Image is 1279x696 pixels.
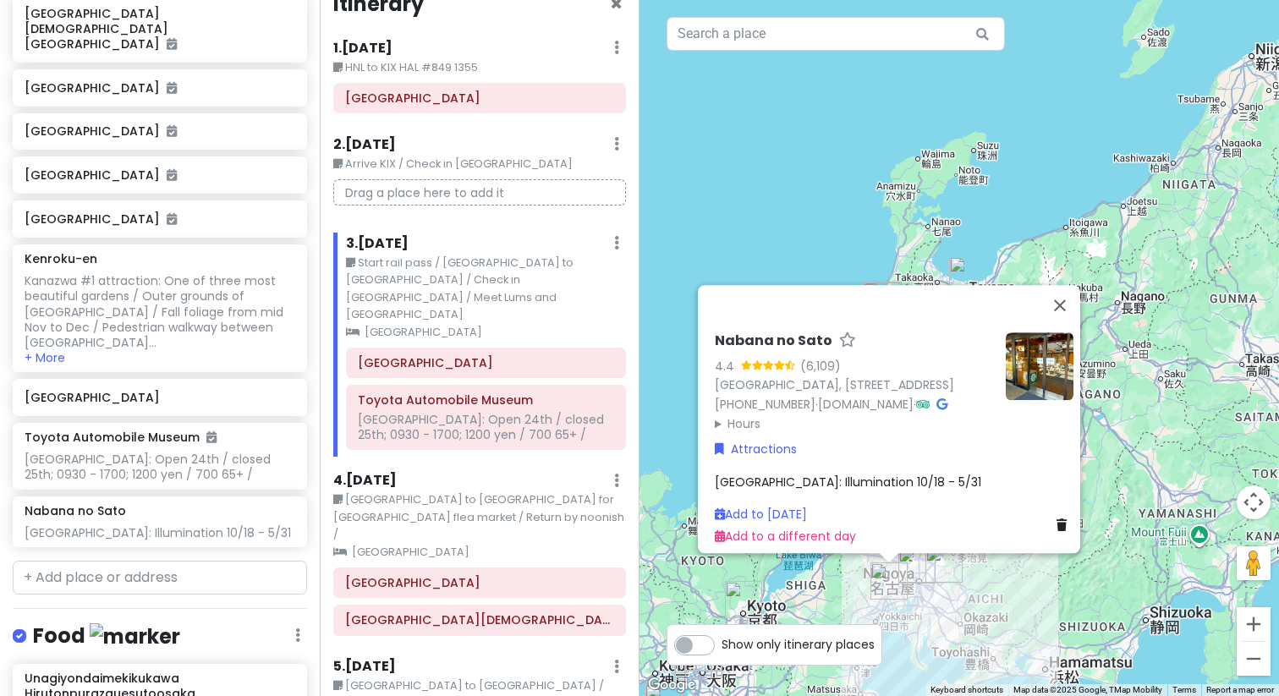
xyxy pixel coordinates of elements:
[870,562,908,600] div: Nabana no Sato
[644,674,700,696] img: Google
[25,123,294,139] h6: [GEOGRAPHIC_DATA]
[1237,546,1271,580] button: Drag Pegman onto the map to open Street View
[800,357,841,375] div: (6,109)
[1040,285,1080,326] button: Close
[725,581,762,618] div: Kyoto Station
[333,491,626,543] small: [GEOGRAPHIC_DATA] to [GEOGRAPHIC_DATA] for [GEOGRAPHIC_DATA] flea market / Return by noonish /
[25,6,294,52] h6: [GEOGRAPHIC_DATA][DEMOGRAPHIC_DATA] [GEOGRAPHIC_DATA]
[667,17,1005,51] input: Search a place
[25,80,294,96] h6: [GEOGRAPHIC_DATA]
[25,452,294,482] div: [GEOGRAPHIC_DATA]: Open 24th / closed 25th; 0930 - 1700; 1200 yen / 700 65+ /
[333,40,392,58] h6: 1 . [DATE]
[936,398,947,410] i: Google Maps
[898,546,936,584] div: Nagoya Station
[715,332,832,350] h6: Nabana no Sato
[33,622,180,650] h4: Food
[13,561,307,595] input: + Add place or address
[333,136,396,154] h6: 2 . [DATE]
[1172,685,1196,694] a: Terms (opens in new tab)
[1237,485,1271,519] button: Map camera controls
[715,473,981,490] span: [GEOGRAPHIC_DATA]: Illumination 10/18 - 5/31
[818,396,914,413] a: [DOMAIN_NAME]
[644,674,700,696] a: Open this area in Google Maps (opens a new window)
[839,332,856,350] a: Star place
[167,125,177,137] i: Added to itinerary
[865,282,902,319] div: Kenroku-en
[333,658,396,676] h6: 5 . [DATE]
[346,235,409,253] h6: 3 . [DATE]
[90,623,180,649] img: marker
[715,396,815,413] a: [PHONE_NUMBER]
[333,179,626,206] p: Drag a place here to add it
[25,525,294,540] div: [GEOGRAPHIC_DATA]: Illumination 10/18 - 5/31
[916,398,930,410] i: Tripadvisor
[25,251,97,266] h6: Kenroku-en
[722,635,875,654] span: Show only itinerary places
[358,392,614,408] h6: Toyota Automobile Museum
[1013,685,1162,694] span: Map data ©2025 Google, TMap Mobility
[345,90,614,106] h6: Kansai International Airport
[715,440,797,458] a: Attractions
[863,282,900,320] div: Kanazawa
[345,612,614,627] h6: Kitano Temple kyoto
[25,390,294,405] h6: [GEOGRAPHIC_DATA]
[1237,607,1271,641] button: Zoom in
[345,575,614,590] h6: Kyoto Station
[167,82,177,94] i: Added to itinerary
[715,528,856,545] a: Add to a different day
[167,169,177,181] i: Added to itinerary
[1237,642,1271,676] button: Zoom out
[25,350,65,365] button: + More
[346,255,626,324] small: Start rail pass / [GEOGRAPHIC_DATA] to [GEOGRAPHIC_DATA] / Check in [GEOGRAPHIC_DATA] / Meet Lums...
[333,59,626,76] small: HNL to KIX HAL #849 1355
[167,213,177,225] i: Added to itinerary
[715,332,992,433] div: · ·
[1057,516,1073,534] a: Delete place
[358,412,614,442] div: [GEOGRAPHIC_DATA]: Open 24th / closed 25th; 0930 - 1700; 1200 yen / 700 65+ /
[1006,332,1073,400] img: Picture of the place
[949,256,986,293] div: Toyama
[715,414,992,433] summary: Hours
[925,545,963,583] div: Toyota Automobile Museum
[25,503,126,518] h6: Nabana no Sato
[25,273,294,350] div: Kanazwa #1 attraction: One of three most beautiful gardens / Outer grounds of [GEOGRAPHIC_DATA] /...
[25,211,294,227] h6: [GEOGRAPHIC_DATA]
[167,38,177,50] i: Added to itinerary
[206,431,217,443] i: Added to itinerary
[715,357,741,375] div: 4.4
[715,506,807,523] a: Add to [DATE]
[333,156,626,173] small: Arrive KIX / Check in [GEOGRAPHIC_DATA]
[1206,685,1274,694] a: Report a map error
[358,355,614,370] h6: Nagoya Station
[25,430,217,445] h6: Toyota Automobile Museum
[25,167,294,183] h6: [GEOGRAPHIC_DATA]
[346,324,626,341] small: [GEOGRAPHIC_DATA]
[930,684,1003,696] button: Keyboard shortcuts
[333,472,397,490] h6: 4 . [DATE]
[333,544,626,561] small: [GEOGRAPHIC_DATA]
[715,376,954,393] a: [GEOGRAPHIC_DATA], [STREET_ADDRESS]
